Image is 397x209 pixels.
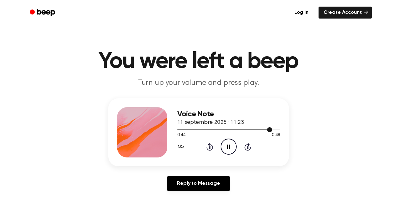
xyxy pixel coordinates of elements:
[38,50,359,73] h1: You were left a beep
[272,132,280,139] span: 0:48
[177,110,280,118] h3: Voice Note
[167,176,230,191] a: Reply to Message
[319,7,372,19] a: Create Account
[177,141,187,152] button: 1.0x
[288,5,315,20] a: Log in
[78,78,319,88] p: Turn up your volume and press play.
[177,132,185,139] span: 0:44
[25,7,61,19] a: Beep
[177,120,244,125] span: 11 septembre 2025 · 11:23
